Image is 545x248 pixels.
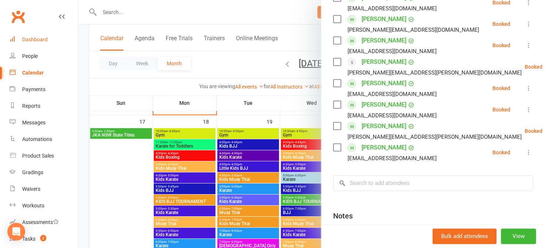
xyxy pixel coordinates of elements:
[22,153,54,159] div: Product Sales
[348,132,522,142] div: [PERSON_NAME][EMAIL_ADDRESS][PERSON_NAME][DOMAIN_NAME]
[362,56,406,68] a: [PERSON_NAME]
[362,13,406,25] a: [PERSON_NAME]
[10,98,78,114] a: Reports
[348,68,522,77] div: [PERSON_NAME][EMAIL_ADDRESS][PERSON_NAME][DOMAIN_NAME]
[333,211,353,221] div: Notes
[9,7,27,26] a: Clubworx
[22,169,43,175] div: Gradings
[10,148,78,164] a: Product Sales
[492,21,510,27] div: Booked
[10,114,78,131] a: Messages
[492,43,510,48] div: Booked
[348,154,437,163] div: [EMAIL_ADDRESS][DOMAIN_NAME]
[501,229,536,244] button: View
[10,48,78,65] a: People
[492,150,510,155] div: Booked
[22,203,44,209] div: Workouts
[10,81,78,98] a: Payments
[22,186,40,192] div: Waivers
[22,136,52,142] div: Automations
[10,31,78,48] a: Dashboard
[333,176,533,191] input: Search to add attendees
[22,37,48,42] div: Dashboard
[22,219,59,225] div: Assessments
[348,4,437,13] div: [EMAIL_ADDRESS][DOMAIN_NAME]
[22,53,38,59] div: People
[10,181,78,197] a: Waivers
[10,65,78,81] a: Calendar
[362,99,406,111] a: [PERSON_NAME]
[492,107,510,112] div: Booked
[362,142,406,154] a: [PERSON_NAME]
[492,86,510,91] div: Booked
[10,197,78,214] a: Workouts
[22,236,35,242] div: Tasks
[433,229,497,244] button: Bulk add attendees
[22,86,45,92] div: Payments
[362,35,406,46] a: [PERSON_NAME]
[362,120,406,132] a: [PERSON_NAME]
[7,223,25,241] div: Open Intercom Messenger
[362,77,406,89] a: [PERSON_NAME]
[40,235,46,241] span: 2
[333,224,533,232] div: Add notes for this class / appointment below
[348,25,479,35] div: [PERSON_NAME][EMAIL_ADDRESS][DOMAIN_NAME]
[10,214,78,231] a: Assessments
[525,128,542,134] div: Booked
[22,120,45,125] div: Messages
[525,64,542,69] div: Booked
[348,89,437,99] div: [EMAIL_ADDRESS][DOMAIN_NAME]
[348,46,437,56] div: [EMAIL_ADDRESS][DOMAIN_NAME]
[10,231,78,247] a: Tasks 2
[10,164,78,181] a: Gradings
[348,111,437,120] div: [EMAIL_ADDRESS][DOMAIN_NAME]
[10,131,78,148] a: Automations
[22,70,44,76] div: Calendar
[22,103,40,109] div: Reports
